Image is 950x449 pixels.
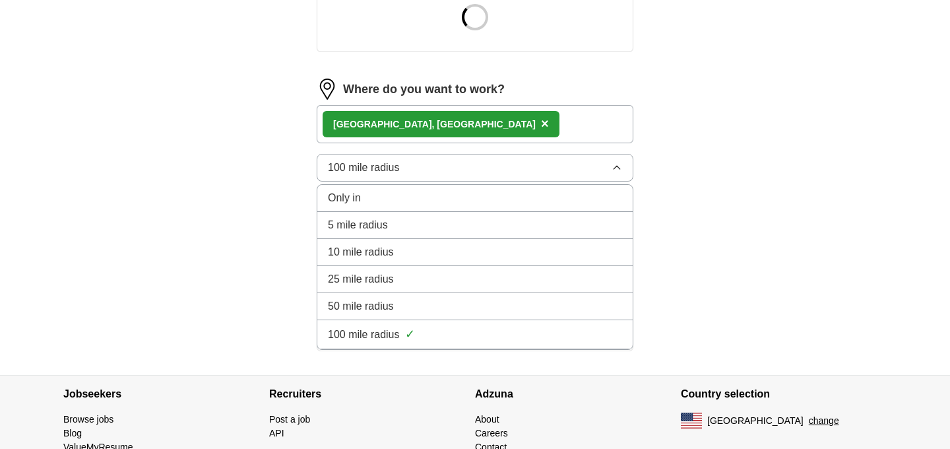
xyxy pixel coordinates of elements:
[681,413,702,429] img: US flag
[63,414,113,425] a: Browse jobs
[328,271,394,287] span: 25 mile radius
[541,116,549,131] span: ×
[328,190,361,206] span: Only in
[269,414,310,425] a: Post a job
[317,79,338,100] img: location.png
[63,428,82,438] a: Blog
[328,244,394,260] span: 10 mile radius
[269,428,284,438] a: API
[475,414,499,425] a: About
[328,217,388,233] span: 5 mile radius
[328,327,400,343] span: 100 mile radius
[328,298,394,314] span: 50 mile radius
[317,154,633,182] button: 100 mile radius
[343,81,505,98] label: Where do you want to work?
[328,160,400,176] span: 100 mile radius
[333,118,536,131] div: [GEOGRAPHIC_DATA], [GEOGRAPHIC_DATA]
[809,414,839,428] button: change
[541,114,549,134] button: ×
[475,428,508,438] a: Careers
[405,326,415,343] span: ✓
[681,376,887,413] h4: Country selection
[707,414,804,428] span: [GEOGRAPHIC_DATA]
